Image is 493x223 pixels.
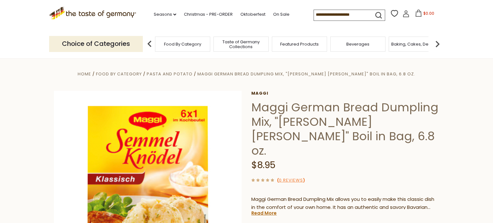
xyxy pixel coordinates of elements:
p: Maggi German Bread Dumpling Mix allows you to easily make this classic dish in the comfort of you... [251,195,439,211]
a: Oktoberfest [240,11,265,18]
a: Maggi German Bread Dumpling Mix, "[PERSON_NAME] [PERSON_NAME]" Boil in Bag, 6.8 oz. [197,71,415,77]
a: On Sale [273,11,290,18]
a: Featured Products [280,42,319,47]
h1: Maggi German Bread Dumpling Mix, "[PERSON_NAME] [PERSON_NAME]" Boil in Bag, 6.8 oz. [251,100,439,158]
p: Choice of Categories [49,36,143,52]
a: Maggi [251,91,439,96]
a: Pasta and Potato [147,71,193,77]
a: Beverages [346,42,369,47]
img: previous arrow [143,38,156,50]
a: Food By Category [164,42,201,47]
a: Home [78,71,91,77]
a: Baking, Cakes, Desserts [391,42,441,47]
a: Read More [251,210,277,216]
button: $0.00 [411,10,438,19]
img: next arrow [431,38,444,50]
span: $0.00 [423,11,434,16]
span: ( ) [277,177,305,183]
a: 0 Reviews [279,177,303,184]
a: Food By Category [96,71,142,77]
span: $8.95 [251,159,275,171]
a: Christmas - PRE-ORDER [184,11,233,18]
a: Seasons [154,11,176,18]
a: Taste of Germany Collections [215,39,267,49]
